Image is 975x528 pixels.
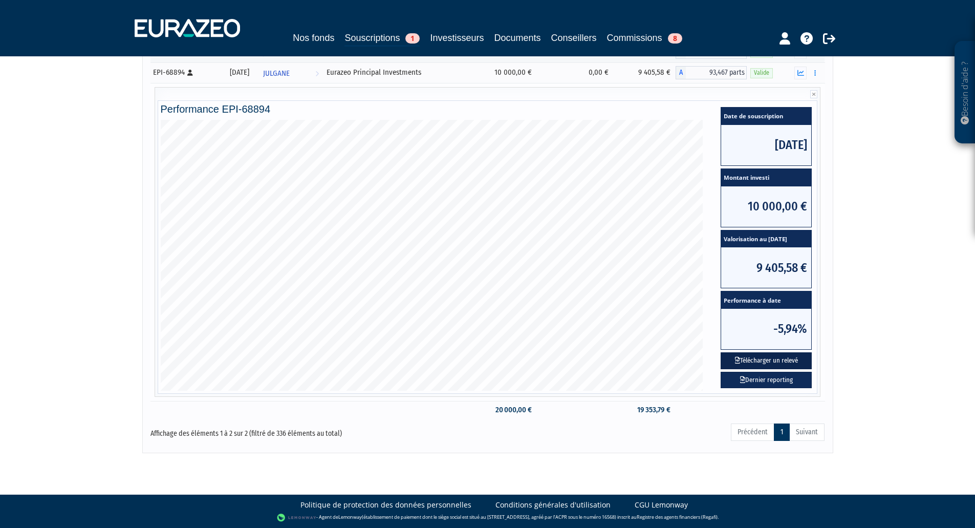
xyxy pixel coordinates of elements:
[551,31,597,45] a: Conseillers
[153,67,217,78] div: EPI-68894
[721,230,811,248] span: Valorisation au [DATE]
[721,352,812,369] button: Télécharger un relevé
[686,66,747,79] span: 93,467 parts
[721,291,811,309] span: Performance à date
[721,309,811,349] span: -5,94%
[405,33,420,44] span: 1
[338,514,362,520] a: Lemonway
[721,125,811,165] span: [DATE]
[277,513,316,523] img: logo-lemonway.png
[721,186,811,227] span: 10 000,00 €
[637,514,718,520] a: Registre des agents financiers (Regafi)
[668,33,682,44] span: 8
[344,31,420,47] a: Souscriptions1
[470,401,537,419] td: 20 000,00 €
[607,31,682,45] a: Commissions8
[327,67,466,78] div: Eurazeo Principal Investments
[959,47,971,139] p: Besoin d'aide ?
[774,424,790,441] a: 1
[263,64,290,83] span: JULGANE
[495,500,611,510] a: Conditions générales d'utilisation
[721,247,811,288] span: 9 405,58 €
[259,62,323,83] a: JULGANE
[293,31,334,45] a: Nos fonds
[150,423,423,439] div: Affichage des éléments 1 à 2 sur 2 (filtré de 336 éléments au total)
[494,31,541,45] a: Documents
[161,103,815,115] h4: Performance EPI-68894
[300,500,471,510] a: Politique de protection des données personnelles
[135,19,240,37] img: 1732889491-logotype_eurazeo_blanc_rvb.png
[10,513,965,523] div: - Agent de (établissement de paiement dont le siège social est situé au [STREET_ADDRESS], agréé p...
[676,66,686,79] span: A
[721,372,812,389] a: Dernier reporting
[224,67,255,78] div: [DATE]
[187,70,193,76] i: [Français] Personne physique
[676,66,747,79] div: A - Eurazeo Principal Investments
[470,62,537,83] td: 10 000,00 €
[430,31,484,45] a: Investisseurs
[721,169,811,186] span: Montant investi
[537,62,614,83] td: 0,00 €
[614,401,676,419] td: 19 353,79 €
[315,64,319,83] i: Voir l'investisseur
[614,62,676,83] td: 9 405,58 €
[750,68,773,78] span: Valide
[635,500,688,510] a: CGU Lemonway
[721,108,811,125] span: Date de souscription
